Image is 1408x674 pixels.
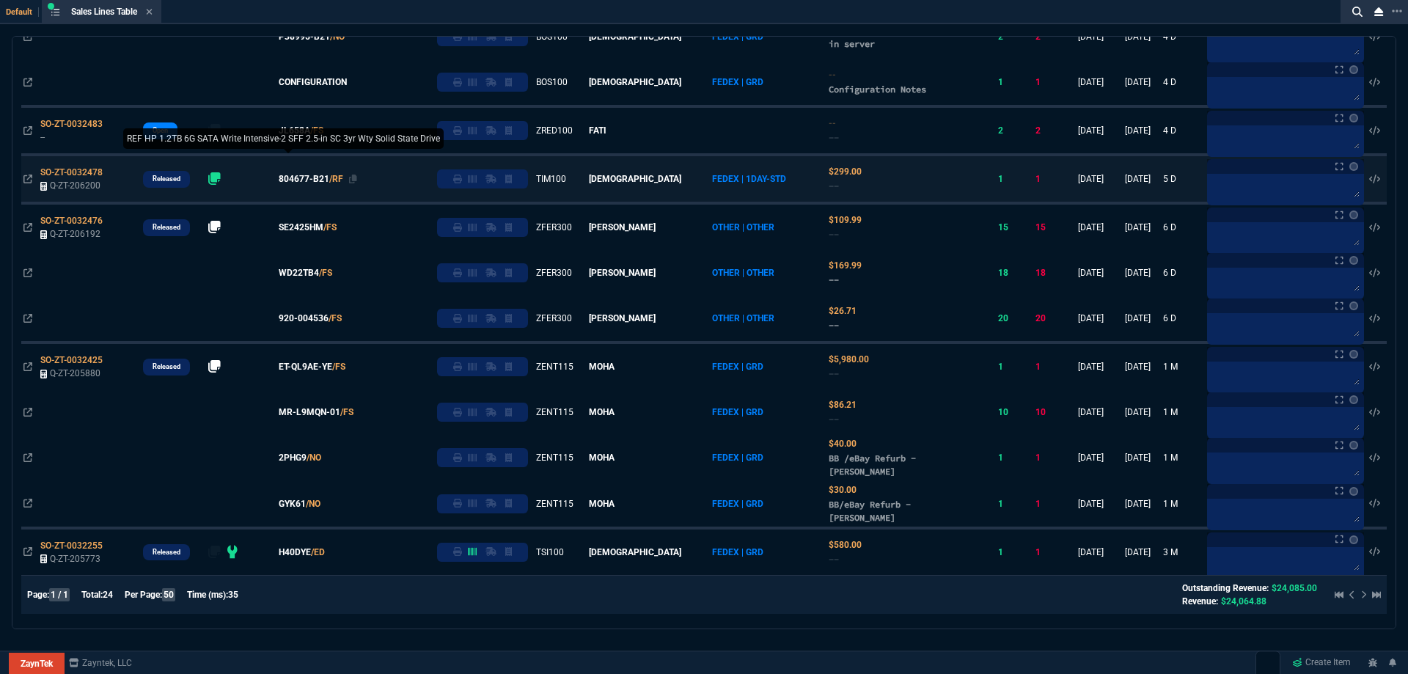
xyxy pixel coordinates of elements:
[589,174,681,184] span: [DEMOGRAPHIC_DATA]
[1076,250,1123,296] td: [DATE]
[1161,14,1204,59] td: 4 D
[23,407,32,417] nx-icon: Open In Opposite Panel
[208,363,221,373] nx-fornida-erp-notes: number
[1033,14,1076,59] td: 2
[589,313,656,323] span: [PERSON_NAME]
[1161,296,1204,343] td: 6 D
[1076,14,1123,59] td: [DATE]
[996,203,1033,250] td: 15
[1076,296,1123,343] td: [DATE]
[1076,203,1123,250] td: [DATE]
[996,435,1033,480] td: 1
[23,174,32,184] nx-icon: Open In Opposite Panel
[589,77,681,87] span: [DEMOGRAPHIC_DATA]
[829,540,862,550] span: Quoted Cost
[536,32,568,42] span: BOS100
[1272,583,1317,593] span: $24,085.00
[536,499,573,509] span: ZENT115
[996,528,1033,575] td: 1
[1122,343,1160,389] td: [DATE]
[1161,59,1204,106] td: 4 D
[1221,596,1266,607] span: $24,064.88
[1161,106,1204,155] td: 4 D
[589,499,615,509] span: MOHA
[23,547,32,557] nx-icon: Open In Opposite Panel
[829,485,857,495] span: Quoted Cost
[319,266,332,279] a: /FS
[208,127,221,137] nx-fornida-erp-notes: number
[712,547,763,557] span: FEDEX | GRD
[829,320,839,331] span: --
[153,361,180,373] p: Released
[279,172,329,186] span: 804677-B21
[996,296,1033,343] td: 20
[279,451,307,464] span: 2PHG9
[829,84,926,95] span: Configuration Notes
[712,313,774,323] span: OTHER | OTHER
[23,362,32,372] nx-icon: Open In Opposite Panel
[340,406,353,419] a: /FS
[536,362,573,372] span: ZENT115
[23,32,32,42] nx-icon: Open In Opposite Panel
[829,354,869,365] span: Quoted Cost
[1161,528,1204,575] td: 3 M
[1161,250,1204,296] td: 6 D
[829,400,857,410] span: Quoted Cost
[329,172,343,186] a: /RF
[996,106,1033,155] td: 2
[1122,435,1160,480] td: [DATE]
[536,547,564,557] span: TSI100
[1122,155,1160,203] td: [DATE]
[153,546,180,558] p: Released
[589,453,615,463] span: MOHA
[1122,528,1160,575] td: [DATE]
[1033,435,1076,480] td: 1
[208,549,221,559] nx-fornida-erp-notes: number
[829,70,836,80] span: Quoted Cost
[27,590,49,600] span: Page:
[996,59,1033,106] td: 1
[228,590,238,600] span: 35
[829,132,839,143] span: --
[829,274,839,285] span: --
[103,590,113,600] span: 24
[1076,435,1123,480] td: [DATE]
[589,362,615,372] span: MOHA
[81,590,103,600] span: Total:
[40,216,103,226] span: SO-ZT-0032476
[40,167,103,177] span: SO-ZT-0032478
[50,368,100,378] span: Q-ZT-205880
[712,222,774,232] span: OTHER | OTHER
[1033,296,1076,343] td: 20
[1122,203,1160,250] td: [DATE]
[208,224,221,234] nx-fornida-erp-notes: number
[1346,3,1368,21] nx-icon: Search
[125,590,162,600] span: Per Page:
[536,222,572,232] span: ZFER300
[712,362,763,372] span: FEDEX | GRD
[996,343,1033,389] td: 1
[50,229,100,239] span: Q-ZT-206192
[23,499,32,509] nx-icon: Open In Opposite Panel
[589,407,615,417] span: MOHA
[996,389,1033,435] td: 10
[1286,652,1357,674] a: Create Item
[829,166,862,177] span: Quoted Cost
[829,368,839,379] span: --
[1076,389,1123,435] td: [DATE]
[310,124,323,137] a: /FS
[23,77,32,87] nx-icon: Open In Opposite Panel
[712,453,763,463] span: FEDEX | GRD
[1161,343,1204,389] td: 1 M
[311,546,325,559] a: /ED
[589,268,656,278] span: [PERSON_NAME]
[1076,343,1123,389] td: [DATE]
[1161,435,1204,480] td: 1 M
[1033,155,1076,203] td: 1
[1033,203,1076,250] td: 15
[1368,3,1389,21] nx-icon: Close Workbench
[829,306,857,316] span: Quoted Cost
[712,499,763,509] span: FEDEX | GRD
[23,453,32,463] nx-icon: Open In Opposite Panel
[71,7,137,17] span: Sales Lines Table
